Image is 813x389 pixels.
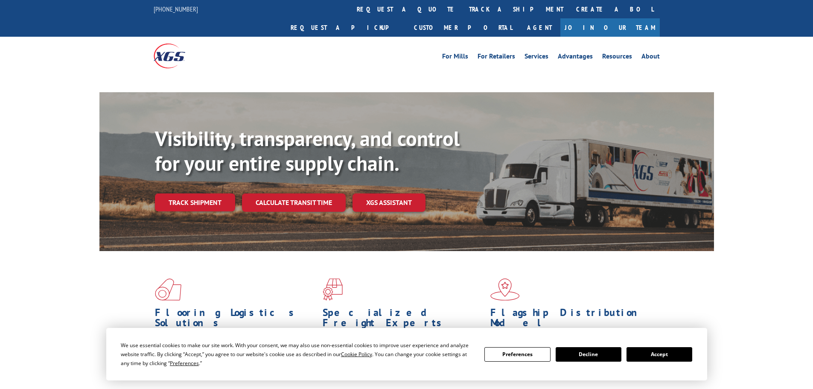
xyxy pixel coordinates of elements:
[170,360,199,367] span: Preferences
[408,18,519,37] a: Customer Portal
[106,328,707,380] div: Cookie Consent Prompt
[155,307,316,332] h1: Flooring Logistics Solutions
[490,307,652,332] h1: Flagship Distribution Model
[442,53,468,62] a: For Mills
[484,347,550,362] button: Preferences
[558,53,593,62] a: Advantages
[155,125,460,176] b: Visibility, transparency, and control for your entire supply chain.
[242,193,346,212] a: Calculate transit time
[556,347,621,362] button: Decline
[353,193,425,212] a: XGS ASSISTANT
[525,53,548,62] a: Services
[323,278,343,301] img: xgs-icon-focused-on-flooring-red
[478,53,515,62] a: For Retailers
[284,18,408,37] a: Request a pickup
[155,193,235,211] a: Track shipment
[121,341,474,368] div: We use essential cookies to make our site work. With your consent, we may also use non-essential ...
[490,278,520,301] img: xgs-icon-flagship-distribution-model-red
[155,278,181,301] img: xgs-icon-total-supply-chain-intelligence-red
[560,18,660,37] a: Join Our Team
[641,53,660,62] a: About
[519,18,560,37] a: Agent
[627,347,692,362] button: Accept
[323,307,484,332] h1: Specialized Freight Experts
[341,351,372,358] span: Cookie Policy
[154,5,198,13] a: [PHONE_NUMBER]
[602,53,632,62] a: Resources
